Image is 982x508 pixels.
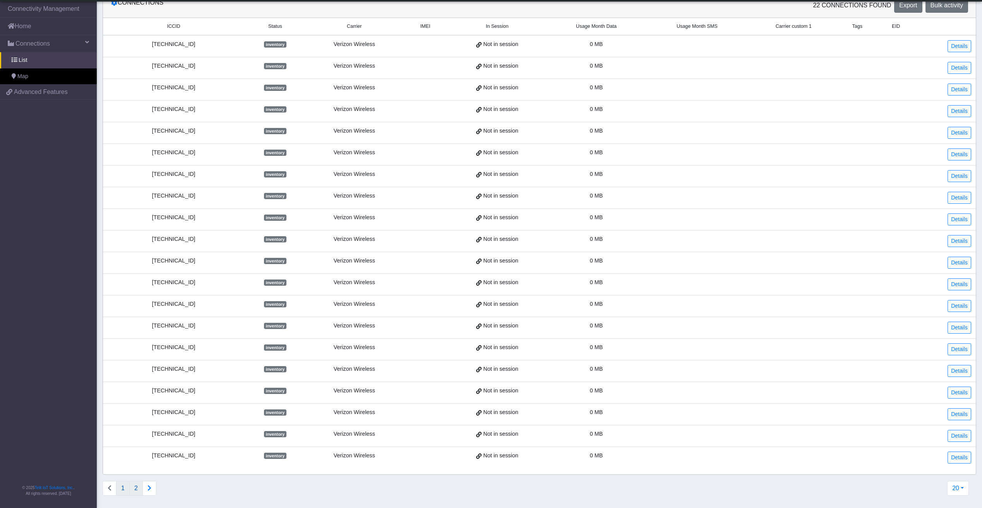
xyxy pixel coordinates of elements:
[264,258,286,264] span: inventory
[948,408,971,420] a: Details
[486,23,509,30] span: In Session
[948,213,971,225] a: Details
[264,431,286,437] span: inventory
[264,150,286,156] span: inventory
[311,213,398,222] div: Verizon Wireless
[852,23,862,30] span: Tags
[483,192,518,200] span: Not in session
[948,84,971,95] a: Details
[483,235,518,244] span: Not in session
[776,23,812,30] span: Carrier custom 1
[590,41,603,47] span: 0 MB
[483,452,518,460] span: Not in session
[483,387,518,395] span: Not in session
[483,300,518,309] span: Not in session
[264,388,286,394] span: inventory
[108,235,240,244] div: [TECHNICAL_ID]
[590,431,603,437] span: 0 MB
[108,452,240,460] div: [TECHNICAL_ID]
[108,62,240,70] div: [TECHNICAL_ID]
[590,279,603,285] span: 0 MB
[590,214,603,220] span: 0 MB
[264,215,286,221] span: inventory
[590,257,603,264] span: 0 MB
[17,72,28,81] span: Map
[311,387,398,395] div: Verizon Wireless
[590,84,603,90] span: 0 MB
[311,257,398,265] div: Verizon Wireless
[948,105,971,117] a: Details
[813,1,891,10] span: 22 Connections found
[483,170,518,179] span: Not in session
[483,148,518,157] span: Not in session
[311,192,398,200] div: Verizon Wireless
[590,236,603,242] span: 0 MB
[264,106,286,113] span: inventory
[483,84,518,92] span: Not in session
[590,301,603,307] span: 0 MB
[264,323,286,329] span: inventory
[311,40,398,49] div: Verizon Wireless
[311,127,398,135] div: Verizon Wireless
[948,257,971,269] a: Details
[108,387,240,395] div: [TECHNICAL_ID]
[311,278,398,287] div: Verizon Wireless
[483,40,518,49] span: Not in session
[311,170,398,179] div: Verizon Wireless
[948,452,971,464] a: Details
[167,23,180,30] span: ICCID
[311,430,398,438] div: Verizon Wireless
[948,387,971,399] a: Details
[311,62,398,70] div: Verizon Wireless
[264,41,286,48] span: inventory
[931,2,963,9] span: Bulk activity
[948,62,971,74] a: Details
[590,366,603,372] span: 0 MB
[311,235,398,244] div: Verizon Wireless
[948,148,971,160] a: Details
[103,481,156,496] nav: Connections list navigation
[483,257,518,265] span: Not in session
[483,430,518,438] span: Not in session
[264,344,286,351] span: inventory
[108,430,240,438] div: [TECHNICAL_ID]
[677,23,718,30] span: Usage Month SMS
[483,343,518,352] span: Not in session
[15,39,50,48] span: Connections
[19,56,27,65] span: List
[311,452,398,460] div: Verizon Wireless
[590,193,603,199] span: 0 MB
[108,213,240,222] div: [TECHNICAL_ID]
[264,236,286,242] span: inventory
[108,257,240,265] div: [TECHNICAL_ID]
[311,408,398,417] div: Verizon Wireless
[311,105,398,114] div: Verizon Wireless
[311,84,398,92] div: Verizon Wireless
[576,23,617,30] span: Usage Month Data
[108,170,240,179] div: [TECHNICAL_ID]
[108,322,240,330] div: [TECHNICAL_ID]
[108,192,240,200] div: [TECHNICAL_ID]
[116,481,130,496] button: 1
[264,409,286,416] span: inventory
[483,213,518,222] span: Not in session
[590,322,603,329] span: 0 MB
[483,62,518,70] span: Not in session
[483,127,518,135] span: Not in session
[311,365,398,373] div: Verizon Wireless
[264,85,286,91] span: inventory
[899,2,917,9] span: Export
[108,40,240,49] div: [TECHNICAL_ID]
[264,301,286,307] span: inventory
[108,300,240,309] div: [TECHNICAL_ID]
[264,366,286,372] span: inventory
[948,430,971,442] a: Details
[590,63,603,69] span: 0 MB
[483,322,518,330] span: Not in session
[268,23,282,30] span: Status
[264,63,286,69] span: inventory
[483,408,518,417] span: Not in session
[311,300,398,309] div: Verizon Wireless
[264,128,286,134] span: inventory
[311,322,398,330] div: Verizon Wireless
